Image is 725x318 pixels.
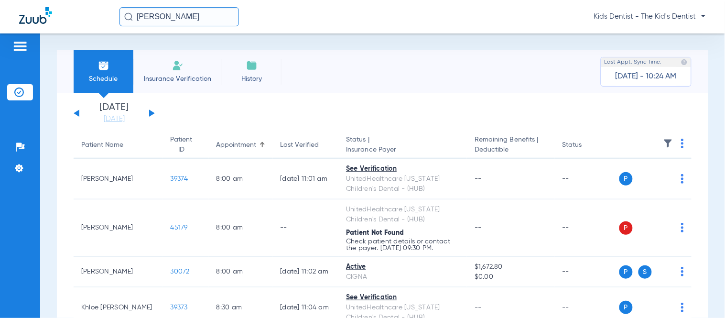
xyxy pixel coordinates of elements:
[346,272,459,282] div: CIGNA
[172,60,184,71] img: Manual Insurance Verification
[619,301,633,314] span: P
[81,74,126,84] span: Schedule
[98,60,109,71] img: Schedule
[475,175,482,182] span: --
[346,293,459,303] div: See Verification
[619,172,633,186] span: P
[346,205,459,225] div: UnitedHealthcare [US_STATE] Children's Dental - (HUB)
[86,114,143,124] a: [DATE]
[475,224,482,231] span: --
[475,145,547,155] span: Deductible
[555,199,619,257] td: --
[467,132,554,159] th: Remaining Benefits |
[12,41,28,52] img: hamburger-icon
[171,268,190,275] span: 30072
[229,74,274,84] span: History
[619,221,633,235] span: P
[663,139,673,148] img: filter.svg
[86,103,143,124] li: [DATE]
[124,12,133,21] img: Search Icon
[346,164,459,174] div: See Verification
[555,132,619,159] th: Status
[209,199,273,257] td: 8:00 AM
[346,174,459,194] div: UnitedHealthcare [US_STATE] Children's Dental - (HUB)
[555,257,619,287] td: --
[619,265,633,279] span: P
[171,135,193,155] div: Patient ID
[119,7,239,26] input: Search for patients
[338,132,467,159] th: Status |
[346,145,459,155] span: Insurance Payer
[74,159,163,199] td: [PERSON_NAME]
[346,262,459,272] div: Active
[475,272,547,282] span: $0.00
[681,267,684,276] img: group-dot-blue.svg
[273,257,339,287] td: [DATE] 11:02 AM
[555,159,619,199] td: --
[171,175,188,182] span: 39374
[81,140,123,150] div: Patient Name
[209,257,273,287] td: 8:00 AM
[171,224,188,231] span: 45179
[74,257,163,287] td: [PERSON_NAME]
[171,135,201,155] div: Patient ID
[605,57,662,67] span: Last Appt. Sync Time:
[216,140,257,150] div: Appointment
[246,60,258,71] img: History
[681,223,684,232] img: group-dot-blue.svg
[273,199,339,257] td: --
[19,7,52,24] img: Zuub Logo
[281,140,319,150] div: Last Verified
[81,140,155,150] div: Patient Name
[677,272,725,318] iframe: Chat Widget
[141,74,215,84] span: Insurance Verification
[475,262,547,272] span: $1,672.80
[681,139,684,148] img: group-dot-blue.svg
[273,159,339,199] td: [DATE] 11:01 AM
[346,230,404,236] span: Patient Not Found
[216,140,265,150] div: Appointment
[209,159,273,199] td: 8:00 AM
[616,72,677,81] span: [DATE] - 10:24 AM
[594,12,706,22] span: Kids Dentist - The Kid's Dentist
[281,140,331,150] div: Last Verified
[681,174,684,184] img: group-dot-blue.svg
[681,59,688,66] img: last sync help info
[171,304,188,311] span: 39373
[638,265,652,279] span: S
[475,304,482,311] span: --
[74,199,163,257] td: [PERSON_NAME]
[346,238,459,252] p: Check patient details or contact the payer. [DATE] 09:30 PM.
